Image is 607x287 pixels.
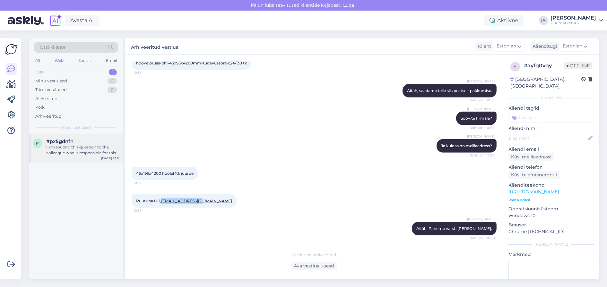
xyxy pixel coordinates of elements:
[524,62,564,70] div: # ayfq0vqy
[467,134,495,139] span: [PERSON_NAME]
[35,87,67,93] div: Tiimi vestlused
[77,56,93,65] div: Socials
[539,16,548,25] div: IA
[508,146,594,153] p: Kliendi email
[61,124,91,130] span: Uued vestlused
[34,56,41,65] div: All
[134,181,158,185] span: 10:37
[564,62,592,69] span: Offline
[441,143,492,148] span: Ja kuidas on meiliaadress?
[101,156,119,161] div: [DATE] 13:11
[5,43,17,55] img: Askly Logo
[46,144,119,156] div: I am routing this question to the colleague who is responsible for this topic. The reply might ta...
[530,43,557,50] div: Klienditugi
[49,14,62,27] img: explore-ai
[508,113,594,122] input: Lisa tag
[508,95,594,101] div: Kliendi info
[416,226,492,231] span: Aitäh. Paneme varsti [PERSON_NAME].
[136,198,232,203] span: Puutuba OÜ,
[131,42,178,51] label: Arhiveeritud vestlus
[136,171,194,176] span: 45x195x4200 höölel 1tk juurde
[470,98,495,103] span: Nähtud ✓ 10:33
[551,21,596,26] div: Puumarket AS
[508,153,554,161] div: Küsi meiliaadressi
[467,217,495,222] span: [PERSON_NAME]
[509,135,587,142] input: Lisa nimi
[563,43,582,50] span: Estonian
[508,171,560,179] div: Küsi telefoninumbrit
[35,96,59,102] div: AI Assistent
[136,61,247,65] span: hoovelpruss-phl-45x95x4200mm-tugevussort-c24/ 30 tk
[508,164,594,171] p: Kliendi telefon
[484,15,524,26] div: Aktiivne
[35,104,45,111] div: Kõik
[469,153,495,158] span: Nähtud ✓ 10:34
[475,43,491,50] div: Klient
[134,70,158,75] span: 10:33
[467,106,495,111] span: [PERSON_NAME]
[470,125,495,130] span: Nähtud ✓ 10:33
[53,56,65,65] div: Web
[551,15,596,21] div: [PERSON_NAME]
[508,228,594,235] p: Chrome [TECHNICAL_ID]
[65,15,99,26] a: Avasta AI
[35,69,44,75] div: Uus
[105,56,118,65] div: Email
[508,212,594,219] p: Windows 10
[46,139,74,144] span: #px5gdnfh
[508,241,594,247] div: [PERSON_NAME]
[497,43,516,50] span: Estonian
[291,262,337,270] div: Ava vestlus uuesti
[508,197,594,203] p: Vaata edasi ...
[508,206,594,212] p: Operatsioonisüsteem
[161,198,232,203] a: [EMAIL_ADDRESS][DOMAIN_NAME]
[342,2,356,8] span: Luba
[508,125,594,132] p: Kliendi nimi
[551,15,603,26] a: [PERSON_NAME]Puumarket AS
[40,44,65,51] span: Otsi kliente
[407,88,492,93] span: Aitäh, saadame teile siis peatselt pakkumise.
[35,78,67,84] div: Minu vestlused
[508,189,559,195] a: [URL][DOMAIN_NAME]
[510,76,581,89] div: [GEOGRAPHIC_DATA], [GEOGRAPHIC_DATA]
[134,208,158,213] span: 10:37
[108,78,117,84] div: 0
[108,87,117,93] div: 0
[508,222,594,228] p: Brauser
[36,141,39,146] span: p
[508,105,594,112] p: Kliendi tag'id
[508,251,594,258] p: Märkmed
[467,79,495,84] span: [PERSON_NAME]
[508,182,594,189] p: Klienditeekond
[109,69,117,75] div: 1
[470,236,495,241] span: Nähtud ✓ 10:38
[514,64,517,69] span: a
[292,252,336,258] span: Vestlus on arhiveeritud
[461,116,492,121] span: Soovite firmale?
[35,113,62,120] div: Arhiveeritud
